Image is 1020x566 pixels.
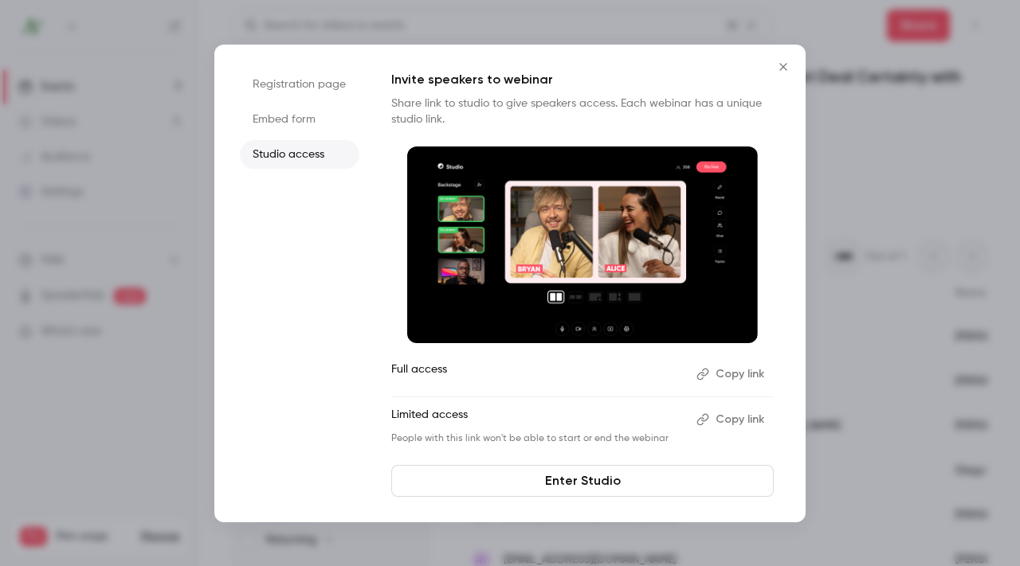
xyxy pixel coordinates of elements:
[391,465,774,497] a: Enter Studio
[391,96,774,127] p: Share link to studio to give speakers access. Each webinar has a unique studio link.
[391,361,684,387] p: Full access
[240,105,359,134] li: Embed form
[391,70,774,89] p: Invite speakers to webinar
[767,51,799,83] button: Close
[407,146,758,344] img: Invite speakers to webinar
[391,407,684,432] p: Limited access
[690,407,774,432] button: Copy link
[240,70,359,99] li: Registration page
[240,140,359,169] li: Studio access
[690,361,774,387] button: Copy link
[391,432,684,445] p: People with this link won't be able to start or end the webinar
